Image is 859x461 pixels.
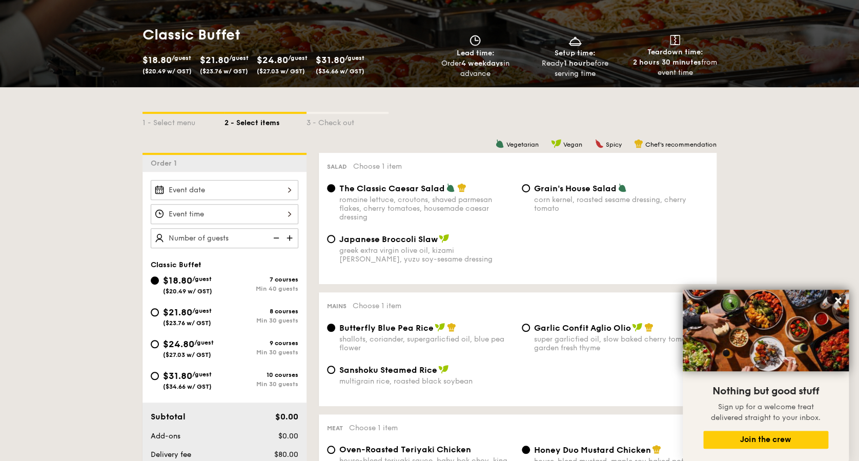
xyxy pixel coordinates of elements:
input: $18.80/guest($20.49 w/ GST)7 coursesMin 40 guests [151,276,159,285]
input: Number of guests [151,228,298,248]
input: Oven-Roasted Teriyaki Chickenhouse-blend teriyaki sauce, baby bok choy, king oyster and shiitake ... [327,446,335,454]
span: $21.80 [200,54,229,66]
div: corn kernel, roasted sesame dressing, cherry tomato [534,195,708,213]
span: Vegetarian [506,141,539,148]
input: Grain's House Saladcorn kernel, roasted sesame dressing, cherry tomato [522,184,530,192]
div: super garlicfied oil, slow baked cherry tomatoes, garden fresh thyme [534,335,708,352]
span: Mains [327,303,346,310]
h1: Classic Buffet [142,26,425,44]
img: icon-teardown.65201eee.svg [670,35,680,45]
div: from event time [629,57,721,78]
input: $21.80/guest($23.76 w/ GST)8 coursesMin 30 guests [151,308,159,316]
img: icon-chef-hat.a58ddaea.svg [652,445,661,454]
span: ($27.03 w/ GST) [257,68,305,75]
input: Japanese Broccoli Slawgreek extra virgin olive oil, kizami [PERSON_NAME], yuzu soy-sesame dressing [327,235,335,243]
img: icon-vegetarian.fe4039eb.svg [446,183,455,192]
span: Choose 1 item [353,162,402,171]
span: $0.00 [275,412,298,422]
span: Teardown time: [647,48,703,56]
span: ($20.49 w/ GST) [163,288,212,295]
span: Chef's recommendation [645,141,717,148]
div: 9 courses [224,339,298,347]
img: icon-reduce.1d2dbef1.svg [268,228,283,248]
span: Meat [327,425,343,432]
div: 2 - Select items [224,114,306,128]
span: /guest [192,275,212,283]
input: The Classic Caesar Saladromaine lettuce, croutons, shaved parmesan flakes, cherry tomatoes, house... [327,184,335,192]
span: Garlic Confit Aglio Olio [534,323,631,333]
input: Event date [151,180,298,200]
input: Garlic Confit Aglio Oliosuper garlicfied oil, slow baked cherry tomatoes, garden fresh thyme [522,324,530,332]
input: Event time [151,204,298,224]
span: ($23.76 w/ GST) [200,68,248,75]
span: $0.00 [278,432,298,440]
div: romaine lettuce, croutons, shaved parmesan flakes, cherry tomatoes, housemade caesar dressing [339,195,514,222]
span: /guest [192,371,212,378]
img: icon-chef-hat.a58ddaea.svg [447,323,456,332]
div: 10 courses [224,371,298,378]
div: 1 - Select menu [142,114,224,128]
span: Subtotal [151,412,186,422]
span: Sanshoku Steamed Rice [339,365,437,375]
span: ($27.03 w/ GST) [163,351,211,358]
span: $31.80 [316,54,345,66]
input: Honey Duo Mustard Chickenhouse-blend mustard, maple soy baked potato, parsley [522,446,530,454]
div: 3 - Check out [306,114,388,128]
span: Spicy [606,141,622,148]
span: Order 1 [151,159,181,168]
span: Japanese Broccoli Slaw [339,234,438,244]
img: icon-vegetarian.fe4039eb.svg [495,139,504,148]
span: Nothing but good stuff [712,385,819,397]
img: icon-vegan.f8ff3823.svg [551,139,561,148]
div: Ready before serving time [529,58,621,79]
div: 8 courses [224,308,298,315]
strong: 2 hours 30 minutes [633,58,701,67]
img: DSC07876-Edit02-Large.jpeg [683,290,849,371]
span: Oven-Roasted Teriyaki Chicken [339,445,471,454]
span: $18.80 [142,54,172,66]
div: Min 30 guests [224,317,298,324]
span: /guest [229,54,249,62]
img: icon-chef-hat.a58ddaea.svg [634,139,643,148]
div: multigrain rice, roasted black soybean [339,377,514,386]
button: Close [830,292,846,309]
span: $18.80 [163,275,192,286]
span: Butterfly Blue Pea Rice [339,323,434,333]
span: Vegan [563,141,582,148]
button: Join the crew [703,431,828,449]
span: /guest [288,54,308,62]
img: icon-vegan.f8ff3823.svg [438,365,448,374]
div: Min 40 guests [224,285,298,292]
img: icon-add.58712e84.svg [283,228,298,248]
input: Butterfly Blue Pea Riceshallots, coriander, supergarlicfied oil, blue pea flower [327,324,335,332]
img: icon-vegan.f8ff3823.svg [632,323,642,332]
span: /guest [192,307,212,314]
span: $21.80 [163,307,192,318]
div: shallots, coriander, supergarlicfied oil, blue pea flower [339,335,514,352]
div: Min 30 guests [224,349,298,356]
span: /guest [194,339,214,346]
span: ($34.66 w/ GST) [316,68,364,75]
span: The Classic Caesar Salad [339,184,445,193]
span: $31.80 [163,370,192,382]
span: Lead time: [456,49,494,57]
div: 7 courses [224,276,298,283]
input: $31.80/guest($34.66 w/ GST)10 coursesMin 30 guests [151,372,159,380]
span: $24.80 [163,338,194,350]
img: icon-vegan.f8ff3823.svg [439,234,449,243]
span: Add-ons [151,432,180,440]
div: Min 30 guests [224,380,298,388]
span: Honey Duo Mustard Chicken [534,445,651,455]
span: Grain's House Salad [534,184,617,193]
span: ($20.49 w/ GST) [142,68,192,75]
span: $24.80 [257,54,288,66]
span: /guest [345,54,364,62]
span: $80.00 [274,450,298,459]
img: icon-dish.430c3a2e.svg [567,35,583,46]
span: Sign up for a welcome treat delivered straight to your inbox. [711,403,821,422]
span: Delivery fee [151,450,191,459]
img: icon-vegetarian.fe4039eb.svg [618,183,627,192]
img: icon-spicy.37a8142b.svg [595,139,604,148]
img: icon-vegan.f8ff3823.svg [435,323,445,332]
input: $24.80/guest($27.03 w/ GST)9 coursesMin 30 guests [151,340,159,348]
